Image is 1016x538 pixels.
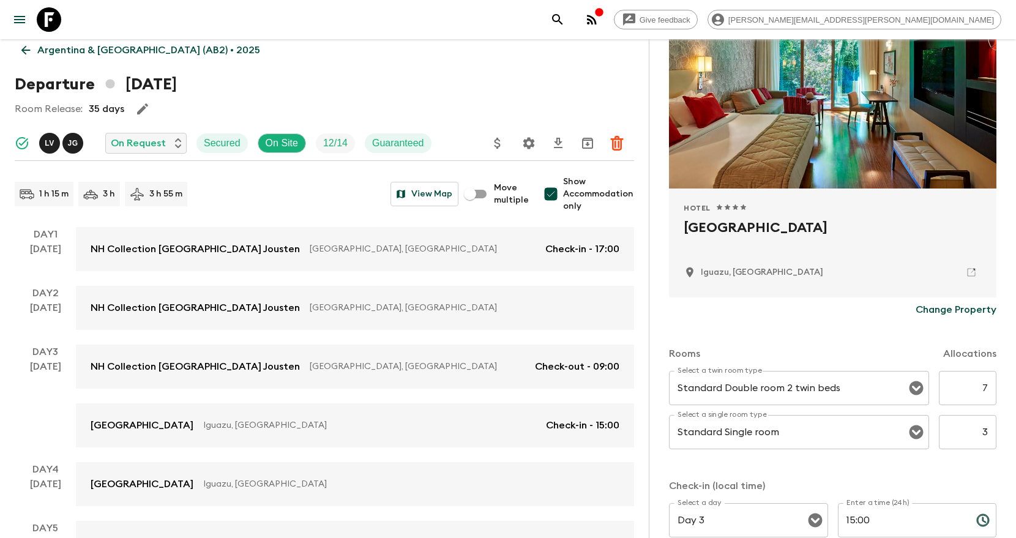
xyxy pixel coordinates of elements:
span: Show Accommodation only [563,176,634,212]
span: [PERSON_NAME][EMAIL_ADDRESS][PERSON_NAME][DOMAIN_NAME] [722,15,1001,24]
button: View Map [390,182,458,206]
p: [GEOGRAPHIC_DATA], [GEOGRAPHIC_DATA] [310,302,610,314]
a: NH Collection [GEOGRAPHIC_DATA] Jousten[GEOGRAPHIC_DATA], [GEOGRAPHIC_DATA]Check-in - 17:00 [76,227,634,271]
p: Allocations [943,346,996,361]
h1: Departure [DATE] [15,72,177,97]
p: Day 5 [15,521,76,536]
a: NH Collection [GEOGRAPHIC_DATA] Jousten[GEOGRAPHIC_DATA], [GEOGRAPHIC_DATA]Check-out - 09:00 [76,345,634,389]
div: [PERSON_NAME][EMAIL_ADDRESS][PERSON_NAME][DOMAIN_NAME] [708,10,1001,29]
a: Give feedback [614,10,698,29]
button: search adventures [545,7,570,32]
p: Check-in (local time) [669,479,996,493]
p: Rooms [669,346,700,361]
p: Day 3 [15,345,76,359]
p: Iguazu, [GEOGRAPHIC_DATA] [203,419,536,432]
a: [GEOGRAPHIC_DATA]Iguazu, [GEOGRAPHIC_DATA]Check-in - 15:00 [76,403,634,447]
h2: [GEOGRAPHIC_DATA] [684,218,982,257]
p: J G [67,138,78,148]
button: LVJG [39,133,86,154]
p: Iguazu, [GEOGRAPHIC_DATA] [203,478,610,490]
button: Change Property [916,297,996,322]
p: Day 1 [15,227,76,242]
p: 12 / 14 [323,136,348,151]
div: On Site [258,133,306,153]
button: Open [908,424,925,441]
p: [GEOGRAPHIC_DATA] [91,418,193,433]
div: Trip Fill [316,133,355,153]
p: Check-in - 17:00 [545,242,619,256]
button: Open [908,379,925,397]
p: Secured [204,136,241,151]
p: NH Collection [GEOGRAPHIC_DATA] Jousten [91,242,300,256]
button: Choose time, selected time is 3:00 PM [971,508,995,532]
a: Argentina & [GEOGRAPHIC_DATA] (AB2) • 2025 [15,38,267,62]
div: [DATE] [30,477,61,506]
span: Move multiple [494,182,529,206]
p: Day 4 [15,462,76,477]
button: Download CSV [546,131,570,155]
p: Change Property [916,302,996,317]
p: Argentina & [GEOGRAPHIC_DATA] (AB2) • 2025 [37,43,260,58]
div: Photo of Mercure Iguazu Hotel Iru [669,29,996,189]
label: Select a single room type [678,409,767,420]
p: Check-in - 15:00 [546,418,619,433]
p: Room Release: [15,102,83,116]
p: NH Collection [GEOGRAPHIC_DATA] Jousten [91,359,300,374]
p: 35 days [89,102,124,116]
p: 3 h 55 m [149,188,182,200]
button: Archive (Completed, Cancelled or Unsynced Departures only) [575,131,600,155]
button: menu [7,7,32,32]
p: NH Collection [GEOGRAPHIC_DATA] Jousten [91,301,300,315]
div: [DATE] [30,359,61,447]
p: Day 2 [15,286,76,301]
p: 1 h 15 m [39,188,69,200]
a: NH Collection [GEOGRAPHIC_DATA] Jousten[GEOGRAPHIC_DATA], [GEOGRAPHIC_DATA] [76,286,634,330]
button: Settings [517,131,541,155]
svg: Synced Successfully [15,136,29,151]
p: Guaranteed [372,136,424,151]
p: [GEOGRAPHIC_DATA], [GEOGRAPHIC_DATA] [310,361,525,373]
button: Delete [605,131,629,155]
div: [DATE] [30,301,61,330]
span: Lucas Valentim, Jessica Giachello [39,136,86,146]
input: hh:mm [838,503,966,537]
span: Hotel [684,203,711,213]
p: [GEOGRAPHIC_DATA] [91,477,193,491]
p: Iguazu, Argentina [701,266,823,278]
p: L V [45,138,54,148]
label: Select a twin room type [678,365,762,376]
p: 3 h [103,188,115,200]
a: [GEOGRAPHIC_DATA]Iguazu, [GEOGRAPHIC_DATA] [76,462,634,506]
button: Update Price, Early Bird Discount and Costs [485,131,510,155]
p: [GEOGRAPHIC_DATA], [GEOGRAPHIC_DATA] [310,243,536,255]
label: Enter a time (24h) [846,498,910,508]
label: Select a day [678,498,721,508]
div: [DATE] [30,242,61,271]
div: Secured [196,133,248,153]
p: Check-out - 09:00 [535,359,619,374]
span: Give feedback [633,15,697,24]
p: On Site [266,136,298,151]
button: Open [807,512,824,529]
p: On Request [111,136,166,151]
